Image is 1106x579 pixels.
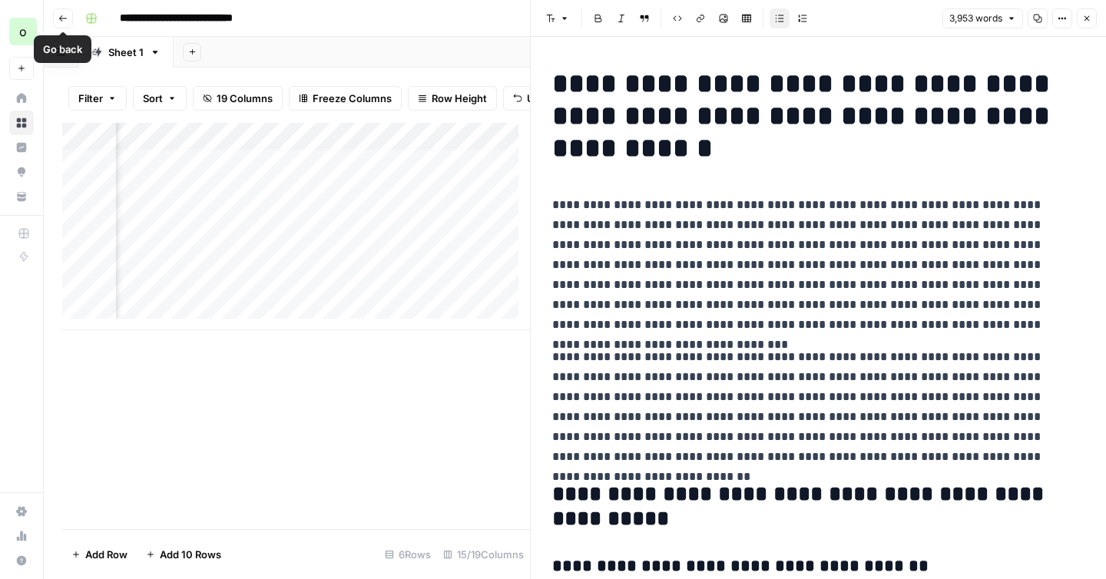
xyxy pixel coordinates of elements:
[78,37,174,68] a: Sheet 1
[9,548,34,573] button: Help + Support
[437,542,530,567] div: 15/19 Columns
[503,86,563,111] button: Undo
[193,86,283,111] button: 19 Columns
[217,91,273,106] span: 19 Columns
[78,91,103,106] span: Filter
[9,160,34,184] a: Opportunities
[160,547,221,562] span: Add 10 Rows
[9,86,34,111] a: Home
[9,184,34,209] a: Your Data
[137,542,230,567] button: Add 10 Rows
[9,524,34,548] a: Usage
[19,22,27,41] span: o
[9,12,34,51] button: Workspace: opascope
[62,542,137,567] button: Add Row
[85,547,127,562] span: Add Row
[9,135,34,160] a: Insights
[9,499,34,524] a: Settings
[942,8,1023,28] button: 3,953 words
[143,91,163,106] span: Sort
[289,86,402,111] button: Freeze Columns
[432,91,487,106] span: Row Height
[949,12,1002,25] span: 3,953 words
[9,111,34,135] a: Browse
[68,86,127,111] button: Filter
[313,91,392,106] span: Freeze Columns
[408,86,497,111] button: Row Height
[379,542,437,567] div: 6 Rows
[133,86,187,111] button: Sort
[108,45,144,60] div: Sheet 1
